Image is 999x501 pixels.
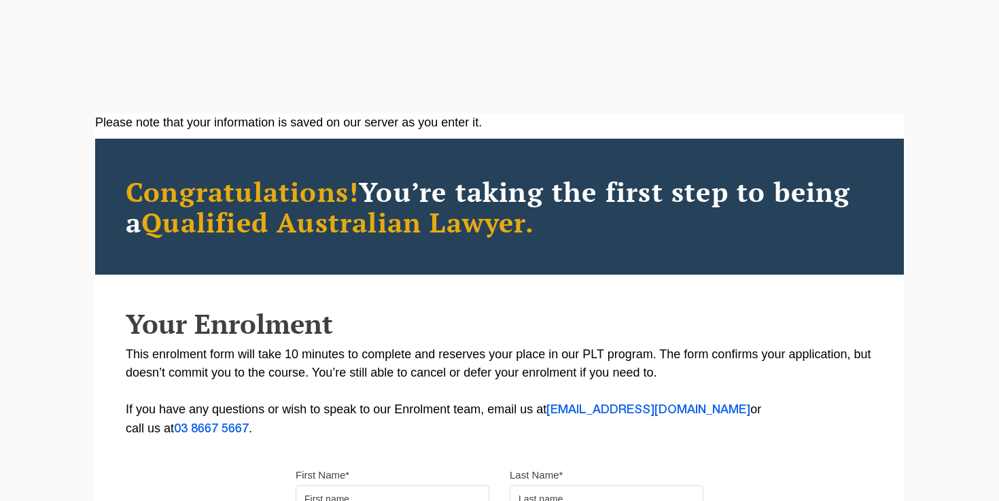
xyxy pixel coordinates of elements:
[546,404,750,415] a: [EMAIL_ADDRESS][DOMAIN_NAME]
[141,204,534,240] span: Qualified Australian Lawyer.
[174,424,249,434] a: 03 8667 5667
[126,176,873,237] h2: You’re taking the first step to being a
[126,345,873,438] p: This enrolment form will take 10 minutes to complete and reserves your place in our PLT program. ...
[510,468,563,482] label: Last Name*
[296,468,349,482] label: First Name*
[95,114,904,132] div: Please note that your information is saved on our server as you enter it.
[126,173,359,209] span: Congratulations!
[126,309,873,339] h2: Your Enrolment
